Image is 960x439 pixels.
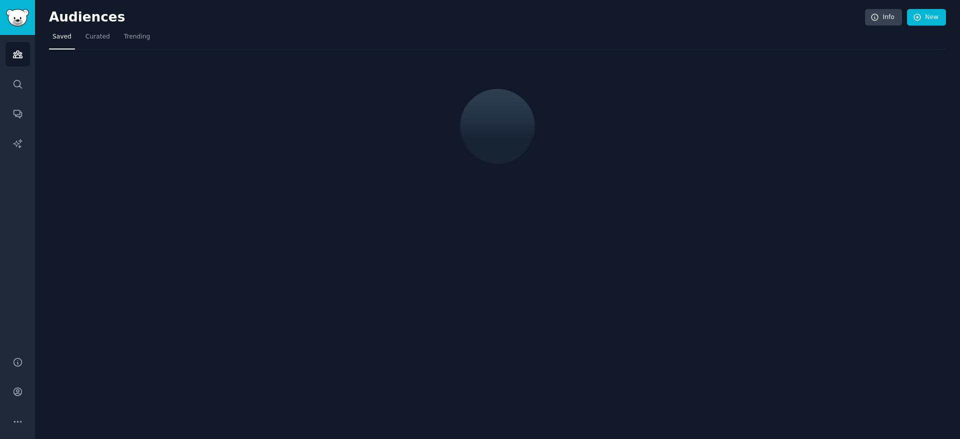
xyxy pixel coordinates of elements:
[120,29,153,49] a: Trending
[49,9,865,25] h2: Audiences
[907,9,946,26] a: New
[124,32,150,41] span: Trending
[85,32,110,41] span: Curated
[52,32,71,41] span: Saved
[82,29,113,49] a: Curated
[49,29,75,49] a: Saved
[865,9,902,26] a: Info
[6,9,29,26] img: GummySearch logo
